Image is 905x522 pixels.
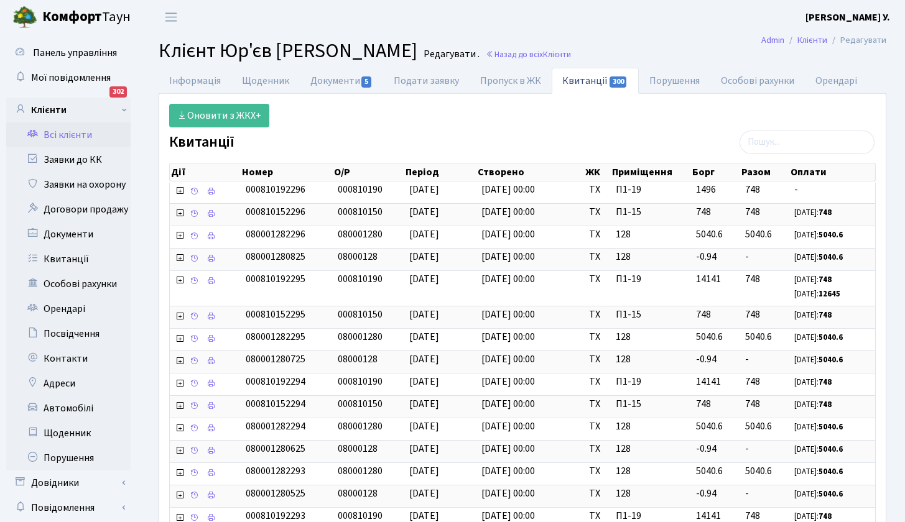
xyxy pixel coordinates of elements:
[338,250,378,263] span: 08000128
[696,330,723,344] span: 5040.6
[481,352,535,366] span: [DATE] 00:00
[819,466,843,477] b: 5040.6
[6,396,131,421] a: Автомобілі
[481,250,535,263] span: [DATE] 00:00
[6,98,131,122] a: Клієнти
[246,330,305,344] span: 080001282295
[338,487,378,500] span: 08000128
[12,5,37,30] img: logo.png
[169,134,234,152] label: Квитанції
[794,207,832,218] small: [DATE]:
[743,27,905,53] nav: breadcrumb
[696,183,716,196] span: 1496
[409,442,439,456] span: [DATE]
[246,272,305,286] span: 000810192295
[584,163,611,181] th: ЖК
[610,76,627,88] span: 300
[409,250,439,263] span: [DATE]
[481,487,535,500] span: [DATE] 00:00
[616,464,686,478] span: 128
[6,40,131,65] a: Панель управління
[246,464,305,478] span: 080001282293
[616,308,686,322] span: П1-15
[481,308,535,321] span: [DATE] 00:00
[6,371,131,396] a: Адреси
[338,442,378,456] span: 08000128
[338,183,383,196] span: 000810190
[6,65,131,90] a: Мої повідомлення302
[338,397,383,411] span: 000810150
[745,442,749,456] span: -
[696,205,711,219] span: 748
[6,296,131,321] a: Орендарі
[794,183,870,197] span: -
[745,183,760,196] span: 748
[691,163,740,181] th: Борг
[794,399,832,410] small: [DATE]:
[159,37,417,65] span: Клієнт Юр'єв [PERSON_NAME]
[246,375,305,388] span: 000810192294
[333,163,405,181] th: О/Р
[696,352,717,366] span: -0.94
[246,442,305,456] span: 080001280625
[589,330,606,344] span: ТХ
[481,397,535,411] span: [DATE] 00:00
[639,68,710,94] a: Порушення
[246,205,305,219] span: 000810152296
[6,222,131,247] a: Документи
[589,375,606,389] span: ТХ
[481,205,535,219] span: [DATE] 00:00
[745,464,772,478] span: 5040.6
[338,330,383,344] span: 080001280
[745,205,760,219] span: 748
[819,399,832,410] b: 748
[409,419,439,433] span: [DATE]
[819,229,843,240] b: 5040.6
[819,444,843,455] b: 5040.6
[169,104,269,127] a: Оновити з ЖКХ+
[761,34,784,47] a: Admin
[616,272,686,286] span: П1-19
[797,34,827,47] a: Клієнти
[616,375,686,389] span: П1-19
[696,442,717,456] span: -0.94
[589,487,606,501] span: ТХ
[819,252,843,263] b: 5040.6
[696,308,711,321] span: 748
[409,205,439,219] span: [DATE]
[409,464,439,478] span: [DATE]
[819,511,832,522] b: 748
[789,163,875,181] th: Оплати
[338,375,383,388] span: 000810190
[170,163,241,181] th: Дії
[827,34,886,47] li: Редагувати
[421,48,480,60] small: Редагувати .
[745,227,772,241] span: 5040.6
[616,419,686,434] span: 128
[794,421,843,433] small: [DATE]:
[745,330,772,344] span: 5040.6
[819,288,840,300] b: 12645
[6,197,131,222] a: Договори продажу
[696,487,717,500] span: -0.94
[338,308,383,321] span: 000810150
[745,250,749,263] span: -
[338,419,383,433] span: 080001280
[361,76,371,88] span: 5
[338,352,378,366] span: 08000128
[409,272,439,286] span: [DATE]
[696,227,723,241] span: 5040.6
[819,207,832,218] b: 748
[486,48,571,60] a: Назад до всіхКлієнти
[794,309,832,321] small: [DATE]:
[745,375,760,388] span: 748
[589,352,606,367] span: ТХ
[589,442,606,456] span: ТХ
[745,352,749,366] span: -
[481,464,535,478] span: [DATE] 00:00
[6,247,131,272] a: Квитанції
[819,309,832,321] b: 748
[6,172,131,197] a: Заявки на охорону
[589,183,606,197] span: ТХ
[476,163,584,181] th: Створено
